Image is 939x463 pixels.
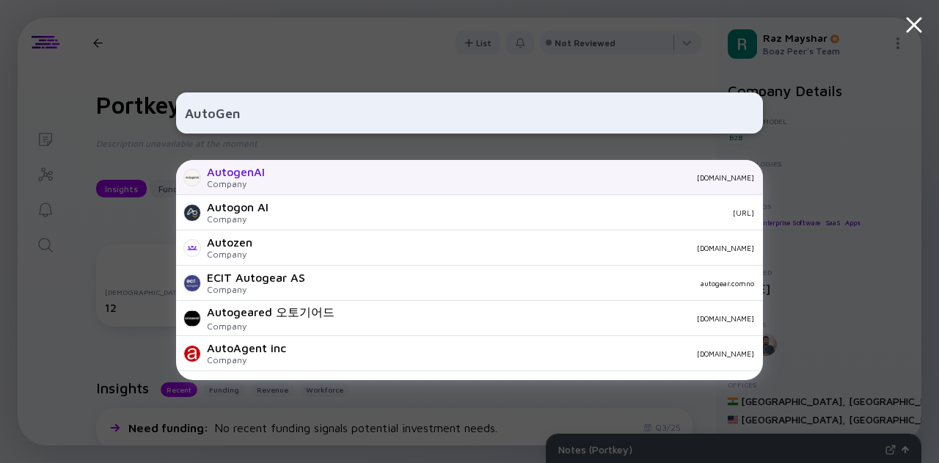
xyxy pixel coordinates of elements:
div: ActoGeniX N.V. [207,376,290,390]
div: AutoAgent inc [207,341,286,354]
div: ECIT Autogear AS [207,271,305,284]
div: Company [207,354,286,365]
div: Company [207,321,335,332]
div: AutogenAI [207,165,265,178]
div: Autozen [207,236,252,249]
div: Autogon AI [207,200,268,214]
div: Company [207,178,265,189]
div: [DOMAIN_NAME] [277,173,754,182]
input: Search Company or Investor... [185,100,754,126]
div: [URL] [280,208,754,217]
div: [DOMAIN_NAME] [346,314,754,323]
div: Autogeared 오토기어드 [207,305,335,321]
div: Company [207,249,252,260]
div: [DOMAIN_NAME] [264,244,754,252]
div: autogear.comno [317,279,754,288]
div: Company [207,284,305,295]
div: [DOMAIN_NAME] [298,349,754,358]
div: Company [207,214,268,225]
